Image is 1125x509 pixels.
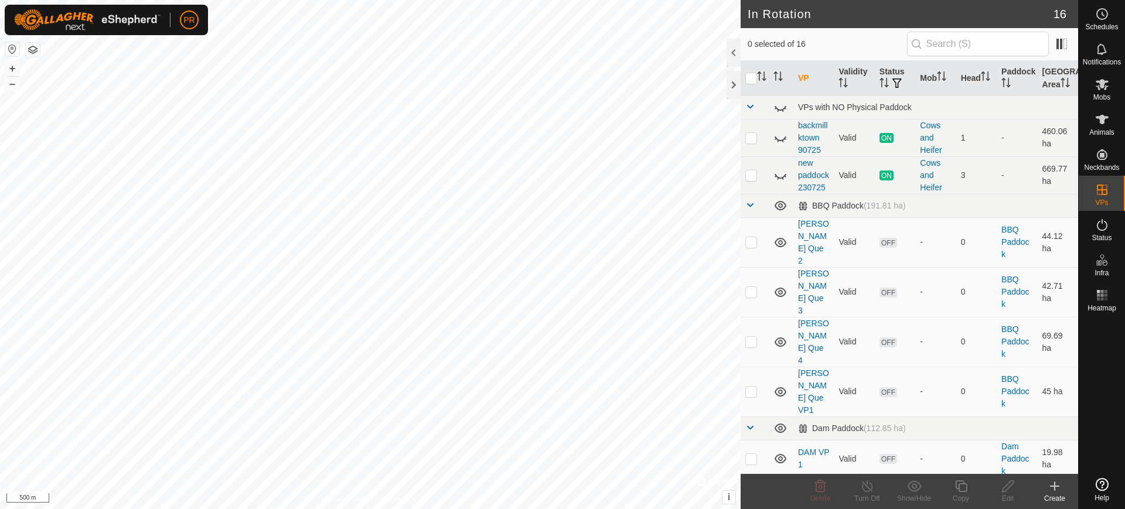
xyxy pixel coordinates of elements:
[748,7,1054,21] h2: In Rotation
[864,423,906,433] span: (112.85 ha)
[1001,225,1029,259] a: BBQ Paddock
[879,288,897,298] span: OFF
[920,236,951,248] div: -
[879,133,894,143] span: ON
[183,14,195,26] span: PR
[798,103,1073,112] div: VPs with NO Physical Paddock
[834,156,874,194] td: Valid
[891,493,937,504] div: Show/Hide
[956,61,997,96] th: Head
[757,73,766,83] p-sorticon: Activate to sort
[879,170,894,180] span: ON
[937,493,984,504] div: Copy
[1093,94,1110,101] span: Mobs
[920,157,951,194] div: Cows and Heifer
[984,493,1031,504] div: Edit
[1061,80,1070,89] p-sorticon: Activate to sort
[1095,494,1109,501] span: Help
[879,238,897,248] span: OFF
[1095,269,1109,276] span: Infra
[920,336,951,348] div: -
[1085,23,1118,30] span: Schedules
[1087,305,1116,312] span: Heatmap
[981,73,990,83] p-sorticon: Activate to sort
[798,368,829,415] a: [PERSON_NAME] Que VP1
[834,440,874,477] td: Valid
[798,447,829,469] a: DAM VP 1
[956,440,997,477] td: 0
[1001,80,1011,89] p-sorticon: Activate to sort
[834,267,874,317] td: Valid
[798,158,829,192] a: new paddock 230725
[956,267,997,317] td: 0
[1031,493,1078,504] div: Create
[937,73,946,83] p-sorticon: Activate to sort
[920,385,951,398] div: -
[5,77,19,91] button: –
[5,62,19,76] button: +
[324,494,368,504] a: Privacy Policy
[1038,440,1078,477] td: 19.98 ha
[1001,442,1029,476] a: Dam Paddock
[798,423,906,433] div: Dam Paddock
[920,119,951,156] div: Cows and Heifer
[798,201,906,211] div: BBQ Paddock
[382,494,417,504] a: Contact Us
[1038,217,1078,267] td: 44.12 ha
[879,454,897,464] span: OFF
[920,286,951,298] div: -
[728,492,730,502] span: i
[956,367,997,416] td: 0
[907,32,1049,56] input: Search (S)
[956,217,997,267] td: 0
[773,73,783,83] p-sorticon: Activate to sort
[879,337,897,347] span: OFF
[793,61,834,96] th: VP
[956,156,997,194] td: 3
[798,319,829,365] a: [PERSON_NAME] Que 4
[1038,317,1078,367] td: 69.69 ha
[864,201,906,210] span: (191.81 ha)
[1001,324,1029,358] a: BBQ Paddock
[810,494,831,503] span: Delete
[956,119,997,156] td: 1
[879,387,897,397] span: OFF
[14,9,161,30] img: Gallagher Logo
[838,80,848,89] p-sorticon: Activate to sort
[834,367,874,416] td: Valid
[1083,59,1121,66] span: Notifications
[798,121,828,155] a: backmill ktown 90725
[956,317,997,367] td: 0
[1038,156,1078,194] td: 669.77 ha
[834,317,874,367] td: Valid
[26,43,40,57] button: Map Layers
[5,42,19,56] button: Reset Map
[920,453,951,465] div: -
[997,119,1037,156] td: -
[1095,199,1108,206] span: VPs
[1038,267,1078,317] td: 42.71 ha
[722,491,735,504] button: i
[798,219,829,265] a: [PERSON_NAME] Que 2
[748,38,907,50] span: 0 selected of 16
[844,493,891,504] div: Turn Off
[879,80,889,89] p-sorticon: Activate to sort
[1054,5,1066,23] span: 16
[1038,119,1078,156] td: 460.06 ha
[1038,61,1078,96] th: [GEOGRAPHIC_DATA] Area
[1089,129,1114,136] span: Animals
[1079,473,1125,506] a: Help
[834,119,874,156] td: Valid
[834,61,874,96] th: Validity
[798,269,829,315] a: [PERSON_NAME] Que 3
[997,61,1037,96] th: Paddock
[834,217,874,267] td: Valid
[915,61,956,96] th: Mob
[1084,164,1119,171] span: Neckbands
[997,156,1037,194] td: -
[1038,367,1078,416] td: 45 ha
[1092,234,1112,241] span: Status
[1001,275,1029,309] a: BBQ Paddock
[875,61,915,96] th: Status
[1001,374,1029,408] a: BBQ Paddock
